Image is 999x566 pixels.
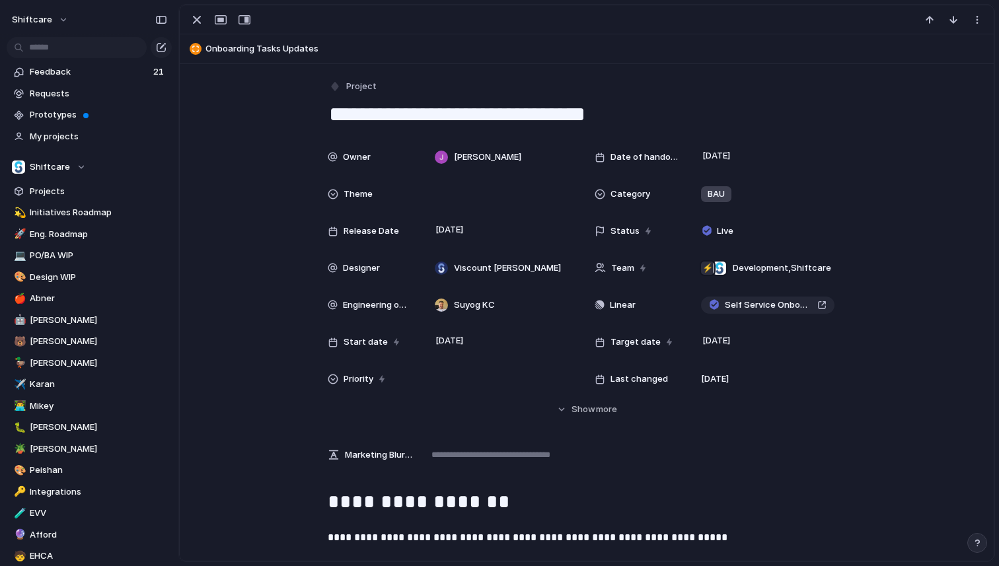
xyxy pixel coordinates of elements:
[14,506,23,521] div: 🧪
[344,225,399,238] span: Release Date
[12,335,25,348] button: 🐻
[12,549,25,563] button: 🧒
[14,291,23,306] div: 🍎
[454,262,561,275] span: Viscount [PERSON_NAME]
[7,417,172,437] a: 🐛[PERSON_NAME]
[432,222,467,238] span: [DATE]
[344,188,373,201] span: Theme
[30,549,167,563] span: EHCA
[610,336,661,349] span: Target date
[701,262,714,275] div: ⚡
[7,310,172,330] a: 🤖[PERSON_NAME]
[14,312,23,328] div: 🤖
[7,157,172,177] button: Shiftcare
[717,225,733,238] span: Live
[7,482,172,502] div: 🔑Integrations
[30,314,167,327] span: [PERSON_NAME]
[7,182,172,201] a: Projects
[30,65,149,79] span: Feedback
[14,248,23,264] div: 💻
[733,262,831,275] span: Development , Shiftcare
[14,334,23,349] div: 🐻
[611,262,634,275] span: Team
[30,464,167,477] span: Peishan
[454,299,495,312] span: Suyog KC
[30,87,167,100] span: Requests
[699,148,734,164] span: [DATE]
[345,448,412,462] span: Marketing Blurb (15-20 Words)
[14,355,23,371] div: 🦆
[7,374,172,394] a: ✈️Karan
[12,249,25,262] button: 💻
[7,225,172,244] a: 🚀Eng. Roadmap
[30,206,167,219] span: Initiatives Roadmap
[610,151,679,164] span: Date of handover
[12,378,25,391] button: ✈️
[30,160,70,174] span: Shiftcare
[454,151,521,164] span: [PERSON_NAME]
[7,353,172,373] a: 🦆[PERSON_NAME]
[12,442,25,456] button: 🪴
[7,460,172,480] a: 🎨Peishan
[12,228,25,241] button: 🚀
[14,269,23,285] div: 🎨
[12,357,25,370] button: 🦆
[7,267,172,287] a: 🎨Design WIP
[14,527,23,542] div: 🔮
[30,507,167,520] span: EVV
[14,441,23,456] div: 🪴
[30,357,167,370] span: [PERSON_NAME]
[12,13,52,26] span: shiftcare
[7,525,172,545] a: 🔮Afford
[14,549,23,564] div: 🧒
[14,398,23,413] div: 👨‍💻
[7,84,172,104] a: Requests
[343,299,412,312] span: Engineering owner
[12,400,25,413] button: 👨‍💻
[30,108,167,122] span: Prototypes
[699,333,734,349] span: [DATE]
[30,130,167,143] span: My projects
[7,546,172,566] div: 🧒EHCA
[12,507,25,520] button: 🧪
[30,528,167,542] span: Afford
[328,398,846,421] button: Showmore
[346,80,377,93] span: Project
[153,65,166,79] span: 21
[7,503,172,523] div: 🧪EVV
[14,463,23,478] div: 🎨
[7,203,172,223] a: 💫Initiatives Roadmap
[7,62,172,82] a: Feedback21
[12,528,25,542] button: 🔮
[205,42,988,55] span: Onboarding Tasks Updates
[7,246,172,265] a: 💻PO/BA WIP
[344,372,373,386] span: Priority
[30,249,167,262] span: PO/BA WIP
[343,151,371,164] span: Owner
[30,485,167,499] span: Integrations
[7,289,172,308] a: 🍎Abner
[344,336,388,349] span: Start date
[186,38,988,59] button: Onboarding Tasks Updates
[12,314,25,327] button: 🤖
[30,335,167,348] span: [PERSON_NAME]
[708,188,725,201] span: BAU
[30,421,167,434] span: [PERSON_NAME]
[701,372,729,386] span: [DATE]
[12,271,25,284] button: 🎨
[610,188,650,201] span: Category
[7,396,172,416] a: 👨‍💻Mikey
[12,206,25,219] button: 💫
[610,299,636,312] span: Linear
[12,421,25,434] button: 🐛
